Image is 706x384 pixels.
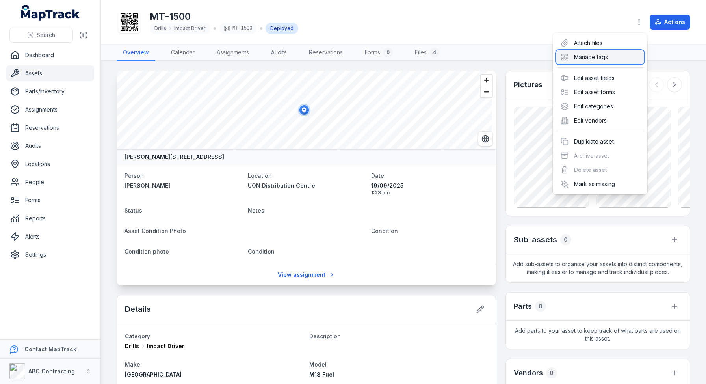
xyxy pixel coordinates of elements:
[556,50,644,64] div: Manage tags
[556,177,644,191] div: Mark as missing
[556,149,644,163] div: Archive asset
[556,71,644,85] div: Edit asset fields
[556,36,644,50] div: Attach files
[556,163,644,177] div: Delete asset
[556,99,644,114] div: Edit categories
[556,114,644,128] div: Edit vendors
[556,134,644,149] div: Duplicate asset
[556,85,644,99] div: Edit asset forms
